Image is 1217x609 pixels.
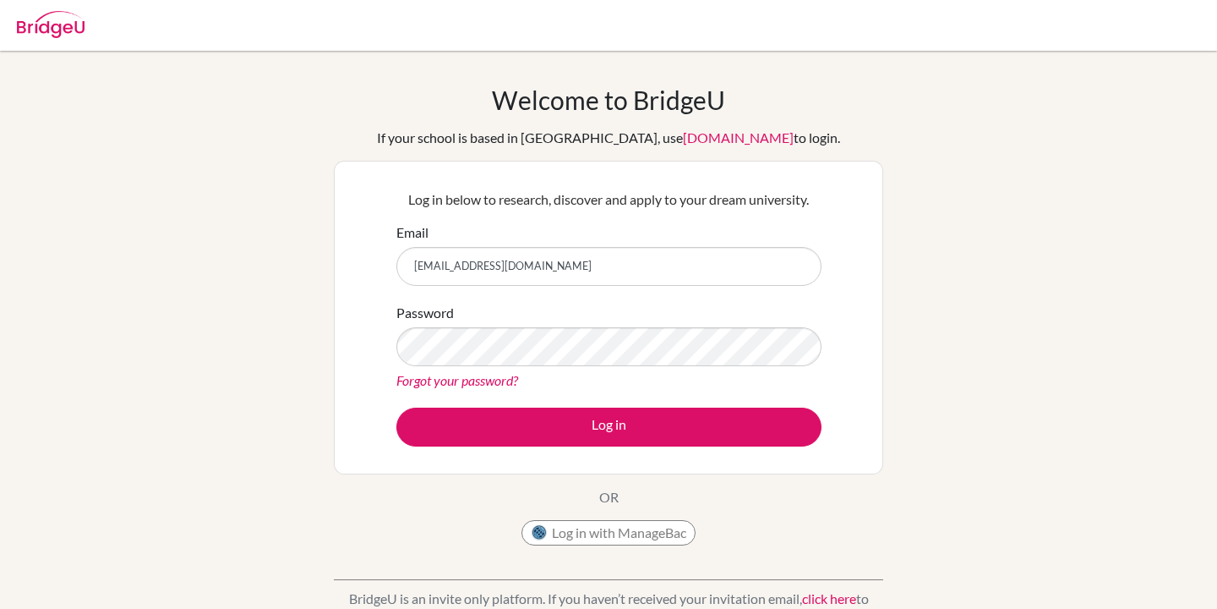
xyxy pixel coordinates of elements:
p: OR [599,487,619,507]
button: Log in with ManageBac [521,520,696,546]
p: Log in below to research, discover and apply to your dream university. [396,189,821,210]
a: Forgot your password? [396,372,518,388]
a: click here [802,590,856,606]
h1: Welcome to BridgeU [492,85,725,115]
button: Log in [396,408,821,447]
label: Email [396,222,428,243]
a: [DOMAIN_NAME] [683,129,794,145]
label: Password [396,303,454,323]
div: If your school is based in [GEOGRAPHIC_DATA], use to login. [377,128,840,148]
img: Bridge-U [17,11,85,38]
